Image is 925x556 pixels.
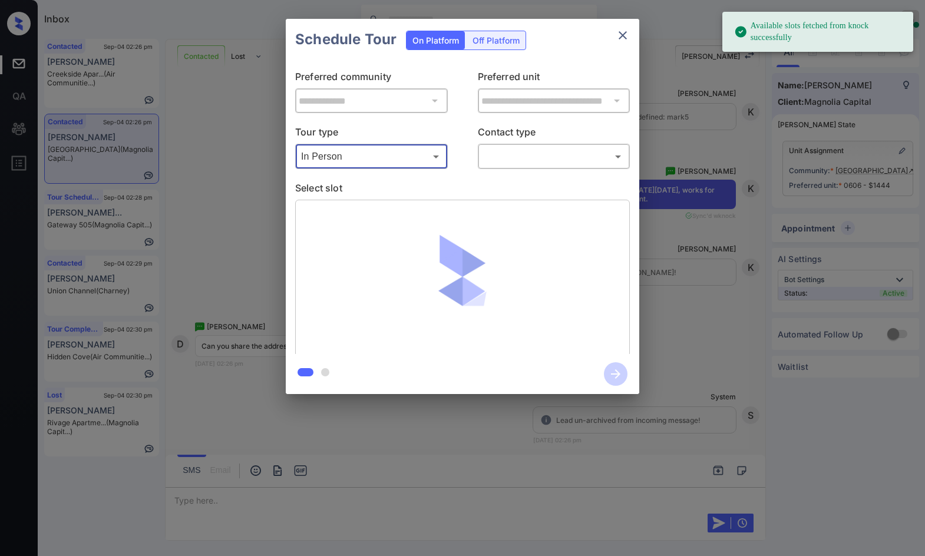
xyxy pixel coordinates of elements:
div: Available slots fetched from knock successfully [734,15,904,48]
p: Contact type [478,125,630,144]
p: Preferred community [295,69,448,88]
p: Select slot [295,181,630,200]
div: On Platform [407,31,465,49]
p: Preferred unit [478,69,630,88]
div: Off Platform [467,31,526,49]
button: close [611,24,635,47]
div: In Person [298,147,445,166]
img: loaderv1.7921fd1ed0a854f04152.gif [394,209,532,347]
h2: Schedule Tour [286,19,406,60]
button: btn-next [597,359,635,389]
p: Tour type [295,125,448,144]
